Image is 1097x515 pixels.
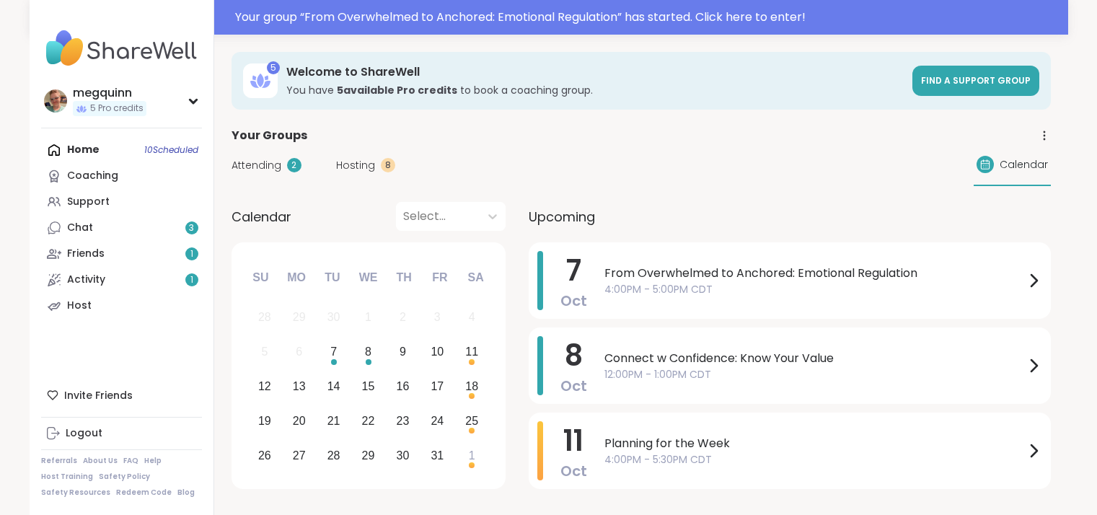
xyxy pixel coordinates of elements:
a: Blog [177,488,195,498]
div: 18 [465,377,478,396]
span: 1 [190,248,193,260]
div: Choose Wednesday, October 29th, 2025 [353,440,384,471]
div: 5 [261,342,268,361]
div: 25 [465,411,478,431]
div: Support [67,195,110,209]
div: 19 [258,411,271,431]
img: megquinn [44,89,67,113]
span: From Overwhelmed to Anchored: Emotional Regulation [604,265,1025,282]
span: Calendar [1000,157,1048,172]
div: 16 [397,377,410,396]
div: 30 [327,307,340,327]
span: Hosting [336,158,375,173]
div: Mo [281,262,312,294]
span: Planning for the Week [604,435,1025,452]
div: 27 [293,446,306,465]
span: Attending [232,158,281,173]
div: Choose Saturday, October 11th, 2025 [457,337,488,368]
span: Oct [560,376,587,396]
div: 21 [327,411,340,431]
span: 12:00PM - 1:00PM CDT [604,367,1025,382]
span: Find a support group [921,74,1031,87]
div: 22 [362,411,375,431]
a: Safety Policy [99,472,150,482]
div: 29 [293,307,306,327]
div: 10 [431,342,444,361]
div: We [352,262,384,294]
div: 8 [365,342,371,361]
div: Invite Friends [41,382,202,408]
div: Activity [67,273,105,287]
div: 28 [258,307,271,327]
div: Choose Friday, October 24th, 2025 [422,405,453,436]
span: Your Groups [232,127,307,144]
a: Host Training [41,472,93,482]
div: Choose Thursday, October 9th, 2025 [387,337,418,368]
div: 15 [362,377,375,396]
a: Coaching [41,163,202,189]
div: Su [244,262,276,294]
div: Choose Saturday, October 25th, 2025 [457,405,488,436]
h3: Welcome to ShareWell [286,64,904,80]
span: 8 [565,335,583,376]
a: Activity1 [41,267,202,293]
div: Choose Tuesday, October 14th, 2025 [318,371,349,402]
span: Connect w Confidence: Know Your Value [604,350,1025,367]
div: 23 [397,411,410,431]
div: 29 [362,446,375,465]
div: Tu [317,262,348,294]
div: Not available Wednesday, October 1st, 2025 [353,302,384,333]
span: Oct [560,461,587,481]
h3: You have to book a coaching group. [286,83,904,97]
div: Not available Monday, October 6th, 2025 [283,337,314,368]
div: Choose Tuesday, October 21st, 2025 [318,405,349,436]
div: Not available Saturday, October 4th, 2025 [457,302,488,333]
a: Friends1 [41,241,202,267]
a: Find a support group [912,66,1039,96]
div: Choose Monday, October 20th, 2025 [283,405,314,436]
div: 26 [258,446,271,465]
span: Oct [560,291,587,311]
div: 1 [365,307,371,327]
div: Not available Sunday, September 28th, 2025 [250,302,281,333]
div: Choose Monday, October 27th, 2025 [283,440,314,471]
div: 9 [400,342,406,361]
div: Choose Tuesday, October 28th, 2025 [318,440,349,471]
div: 6 [296,342,302,361]
div: 11 [465,342,478,361]
div: Th [388,262,420,294]
div: 30 [397,446,410,465]
div: Choose Friday, October 31st, 2025 [422,440,453,471]
div: Friends [67,247,105,261]
span: 4:00PM - 5:00PM CDT [604,282,1025,297]
div: Not available Tuesday, September 30th, 2025 [318,302,349,333]
div: 24 [431,411,444,431]
a: FAQ [123,456,138,466]
div: Choose Wednesday, October 22nd, 2025 [353,405,384,436]
img: ShareWell Nav Logo [41,23,202,74]
div: 17 [431,377,444,396]
a: Referrals [41,456,77,466]
div: Choose Sunday, October 12th, 2025 [250,371,281,402]
a: Safety Resources [41,488,110,498]
div: 2 [287,158,301,172]
div: Coaching [67,169,118,183]
div: 13 [293,377,306,396]
div: 4 [469,307,475,327]
b: 5 available Pro credit s [337,83,457,97]
div: Chat [67,221,93,235]
div: 14 [327,377,340,396]
div: Not available Thursday, October 2nd, 2025 [387,302,418,333]
span: 1 [190,274,193,286]
div: Choose Thursday, October 23rd, 2025 [387,405,418,436]
span: 3 [189,222,194,234]
div: 12 [258,377,271,396]
span: 5 Pro credits [90,102,144,115]
div: Choose Friday, October 17th, 2025 [422,371,453,402]
div: 3 [434,307,441,327]
div: Choose Tuesday, October 7th, 2025 [318,337,349,368]
div: 2 [400,307,406,327]
span: Calendar [232,207,291,226]
span: 4:00PM - 5:30PM CDT [604,452,1025,467]
div: 28 [327,446,340,465]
